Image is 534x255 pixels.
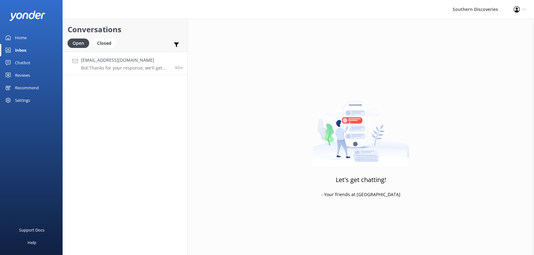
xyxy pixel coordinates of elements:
a: Open [68,39,92,46]
div: Help [28,236,36,249]
h2: Conversations [68,23,183,35]
div: Recommend [15,81,39,94]
h4: [EMAIL_ADDRESS][DOMAIN_NAME] [81,57,170,64]
div: Reviews [15,69,30,81]
div: Home [15,31,27,44]
img: yonder-white-logo.png [9,11,45,21]
p: Bot: Thanks for your response, we'll get back to you as soon as we can during opening hours. [81,65,170,71]
img: artwork of a man stealing a conversation from at giant smartphone [313,88,409,167]
div: Chatbot [15,56,30,69]
div: Closed [92,39,116,48]
div: Settings [15,94,30,107]
span: Oct 02 2025 04:21pm (UTC +13:00) Pacific/Auckland [175,65,183,70]
div: Open [68,39,89,48]
h3: Let's get chatting! [336,175,386,185]
a: Closed [92,39,119,46]
div: Inbox [15,44,27,56]
div: Support Docs [19,224,45,236]
p: - Your friends at [GEOGRAPHIC_DATA] [321,191,400,198]
a: [EMAIL_ADDRESS][DOMAIN_NAME]Bot:Thanks for your response, we'll get back to you as soon as we can... [63,52,187,75]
